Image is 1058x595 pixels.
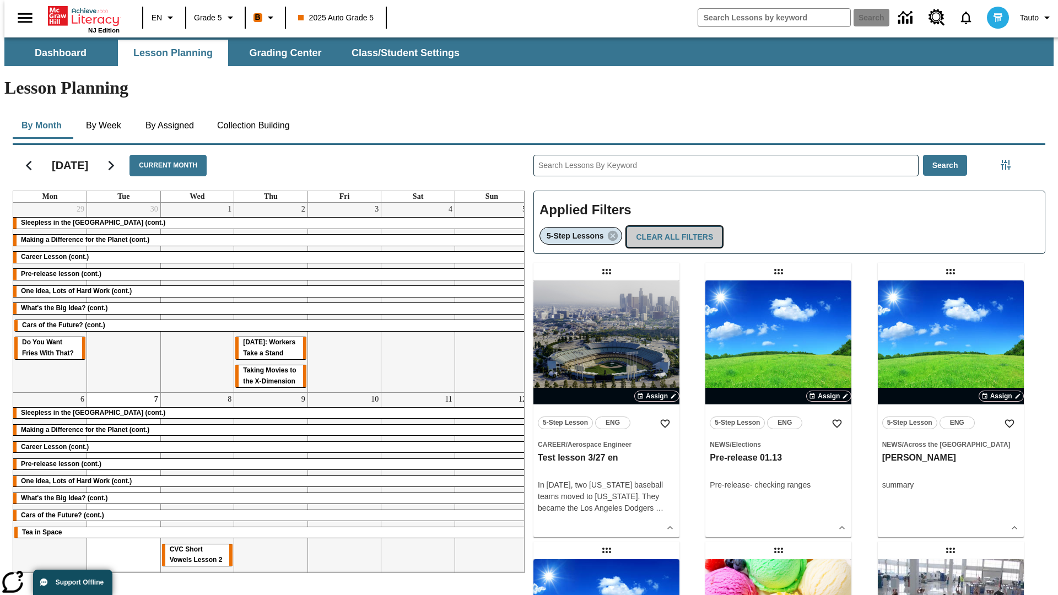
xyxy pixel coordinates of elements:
[878,280,1024,537] div: lesson details
[940,416,975,429] button: ENG
[40,191,60,202] a: Monday
[21,443,89,451] span: Career Lesson (cont.)
[381,392,455,571] td: October 11, 2025
[21,253,89,261] span: Career Lesson (cont.)
[21,460,101,468] span: Pre-release lesson (cont.)
[299,393,307,406] a: October 9, 2025
[634,391,679,402] button: Assign Choose Dates
[87,392,161,571] td: October 7, 2025
[767,416,802,429] button: ENG
[4,37,1054,66] div: SubNavbar
[942,263,959,280] div: Draggable lesson: olga inkwell
[115,191,132,202] a: Tuesday
[160,392,234,571] td: October 8, 2025
[352,47,460,59] span: Class/Student Settings
[21,287,132,295] span: One Idea, Lots of Hard Work (cont.)
[14,320,528,331] div: Cars of the Future? (cont.)
[455,392,528,571] td: October 12, 2025
[234,203,308,392] td: October 2, 2025
[942,542,959,559] div: Draggable lesson: Test pre-release 21
[566,441,568,448] span: /
[21,236,149,244] span: Making a Difference for the Planet (cont.)
[442,393,454,406] a: October 11, 2025
[307,392,381,571] td: October 10, 2025
[980,3,1016,32] button: Select a new avatar
[533,280,679,537] div: lesson details
[14,527,527,538] div: Tea in Space
[882,441,902,448] span: News
[21,511,104,519] span: Cars of the Future? (cont.)
[21,426,149,434] span: Making a Difference for the Planet (cont.)
[995,154,1017,176] button: Filters Side menu
[52,159,88,172] h2: [DATE]
[14,337,85,359] div: Do You Want Fries With That?
[21,477,132,485] span: One Idea, Lots of Hard Work (cont.)
[13,112,71,139] button: By Month
[21,270,101,278] span: Pre-release lesson (cont.)
[9,2,41,34] button: Open side menu
[4,40,469,66] div: SubNavbar
[483,191,500,202] a: Sunday
[230,40,341,66] button: Grading Center
[13,252,528,263] div: Career Lesson (cont.)
[22,528,62,536] span: Tea in Space
[48,4,120,34] div: Home
[606,417,620,429] span: ENG
[56,578,104,586] span: Support Offline
[1016,8,1058,28] button: Profile/Settings
[715,417,760,429] span: 5-Step Lesson
[147,8,182,28] button: Language: EN, Select a language
[234,392,308,571] td: October 9, 2025
[369,393,381,406] a: October 10, 2025
[538,439,675,450] span: Topic: Career/Aerospace Engineer
[152,393,160,406] a: October 7, 2025
[595,416,630,429] button: ENG
[568,441,631,448] span: Aerospace Engineer
[547,231,603,240] span: 5-Step Lessons
[539,227,622,245] div: Remove 5-Step Lessons filter selected item
[148,571,160,585] a: October 14, 2025
[882,439,1019,450] span: Topic: News/Across the US
[13,459,528,470] div: Pre-release lesson (cont.)
[13,425,528,436] div: Making a Difference for the Planet (cont.)
[33,570,112,595] button: Support Offline
[778,417,792,429] span: ENG
[249,47,321,59] span: Grading Center
[538,452,675,464] h3: Test lesson 3/27 en
[13,442,528,453] div: Career Lesson (cont.)
[262,191,280,202] a: Thursday
[533,191,1045,255] div: Applied Filters
[337,191,352,202] a: Friday
[705,280,851,537] div: lesson details
[13,303,528,314] div: What's the Big Idea? (cont.)
[6,40,116,66] button: Dashboard
[97,152,125,180] button: Next
[78,393,87,406] a: October 6, 2025
[1000,414,1019,434] button: Add to Favorites
[732,441,761,448] span: Elections
[902,441,904,448] span: /
[818,391,840,401] span: Assign
[235,365,306,387] div: Taking Movies to the X-Dimension
[730,441,731,448] span: /
[904,441,1011,448] span: Across the [GEOGRAPHIC_DATA]
[598,263,616,280] div: Draggable lesson: Test lesson 3/27 en
[35,47,87,59] span: Dashboard
[76,112,131,139] button: By Week
[455,203,528,392] td: October 5, 2025
[770,542,787,559] div: Draggable lesson: Test regular lesson
[892,3,922,33] a: Data Center
[806,391,851,402] button: Assign Choose Dates
[979,391,1024,402] button: Assign Choose Dates
[225,393,234,406] a: October 8, 2025
[170,545,223,564] span: CVC Short Vowels Lesson 2
[133,47,213,59] span: Lesson Planning
[952,3,980,32] a: Notifications
[442,571,455,585] a: October 18, 2025
[13,392,87,571] td: October 6, 2025
[882,452,1019,464] h3: olga inkwell
[21,304,108,312] span: What's the Big Idea? (cont.)
[1020,12,1039,24] span: Tauto
[243,366,296,385] span: Taking Movies to the X-Dimension
[295,571,307,585] a: October 16, 2025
